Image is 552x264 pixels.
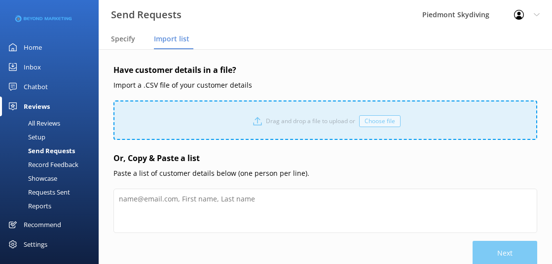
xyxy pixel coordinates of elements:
div: All Reviews [6,116,60,130]
span: Specify [111,34,135,44]
div: Reviews [24,97,50,116]
div: Settings [24,234,47,254]
div: Inbox [24,57,41,77]
a: Record Feedback [6,158,99,171]
div: Home [24,37,42,57]
p: Paste a list of customer details below (one person per line). [113,168,537,179]
h4: Or, Copy & Paste a list [113,152,537,165]
a: Send Requests [6,144,99,158]
p: Drag and drop a file to upload or [262,116,359,126]
div: Recommend [24,215,61,234]
div: Showcase [6,171,57,185]
div: Requests Sent [6,185,70,199]
a: Requests Sent [6,185,99,199]
h4: Have customer details in a file? [113,64,537,77]
div: Record Feedback [6,158,78,171]
div: Chatbot [24,77,48,97]
a: Reports [6,199,99,213]
p: Import a .CSV file of your customer details [113,80,537,91]
div: Send Requests [6,144,75,158]
a: Setup [6,130,99,144]
span: Import list [154,34,189,44]
a: Showcase [6,171,99,185]
div: Setup [6,130,45,144]
div: Choose file [359,115,401,127]
div: Reports [6,199,51,213]
img: 3-1676954853.png [15,11,72,27]
a: All Reviews [6,116,99,130]
h3: Send Requests [111,7,182,23]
